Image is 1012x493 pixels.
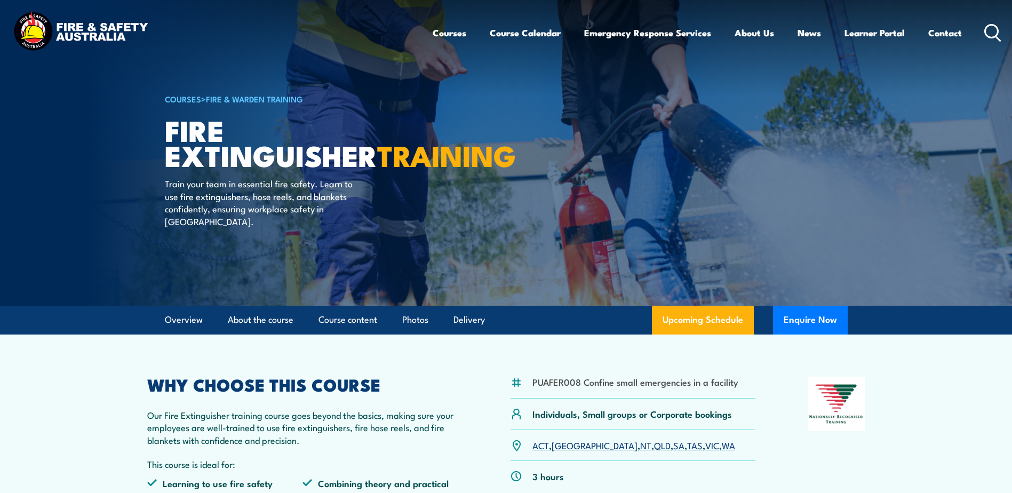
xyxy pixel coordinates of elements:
[652,306,754,335] a: Upcoming Schedule
[228,306,293,334] a: About the course
[773,306,848,335] button: Enquire Now
[490,19,561,47] a: Course Calendar
[532,408,732,420] p: Individuals, Small groups or Corporate bookings
[808,377,865,431] img: Nationally Recognised Training logo.
[532,439,549,451] a: ACT
[165,117,428,167] h1: Fire Extinguisher
[165,93,201,105] a: COURSES
[673,439,684,451] a: SA
[433,19,466,47] a: Courses
[147,409,459,446] p: Our Fire Extinguisher training course goes beyond the basics, making sure your employees are well...
[165,92,428,105] h6: >
[552,439,638,451] a: [GEOGRAPHIC_DATA]
[928,19,962,47] a: Contact
[453,306,485,334] a: Delivery
[532,470,564,482] p: 3 hours
[798,19,821,47] a: News
[165,306,203,334] a: Overview
[318,306,377,334] a: Course content
[640,439,651,451] a: NT
[402,306,428,334] a: Photos
[844,19,905,47] a: Learner Portal
[705,439,719,451] a: VIC
[377,132,516,177] strong: TRAINING
[722,439,735,451] a: WA
[147,377,459,392] h2: WHY CHOOSE THIS COURSE
[532,376,738,388] li: PUAFER008 Confine small emergencies in a facility
[206,93,303,105] a: Fire & Warden Training
[654,439,671,451] a: QLD
[687,439,703,451] a: TAS
[165,177,360,227] p: Train your team in essential fire safety. Learn to use fire extinguishers, hose reels, and blanke...
[584,19,711,47] a: Emergency Response Services
[532,439,735,451] p: , , , , , , ,
[147,458,459,470] p: This course is ideal for:
[735,19,774,47] a: About Us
